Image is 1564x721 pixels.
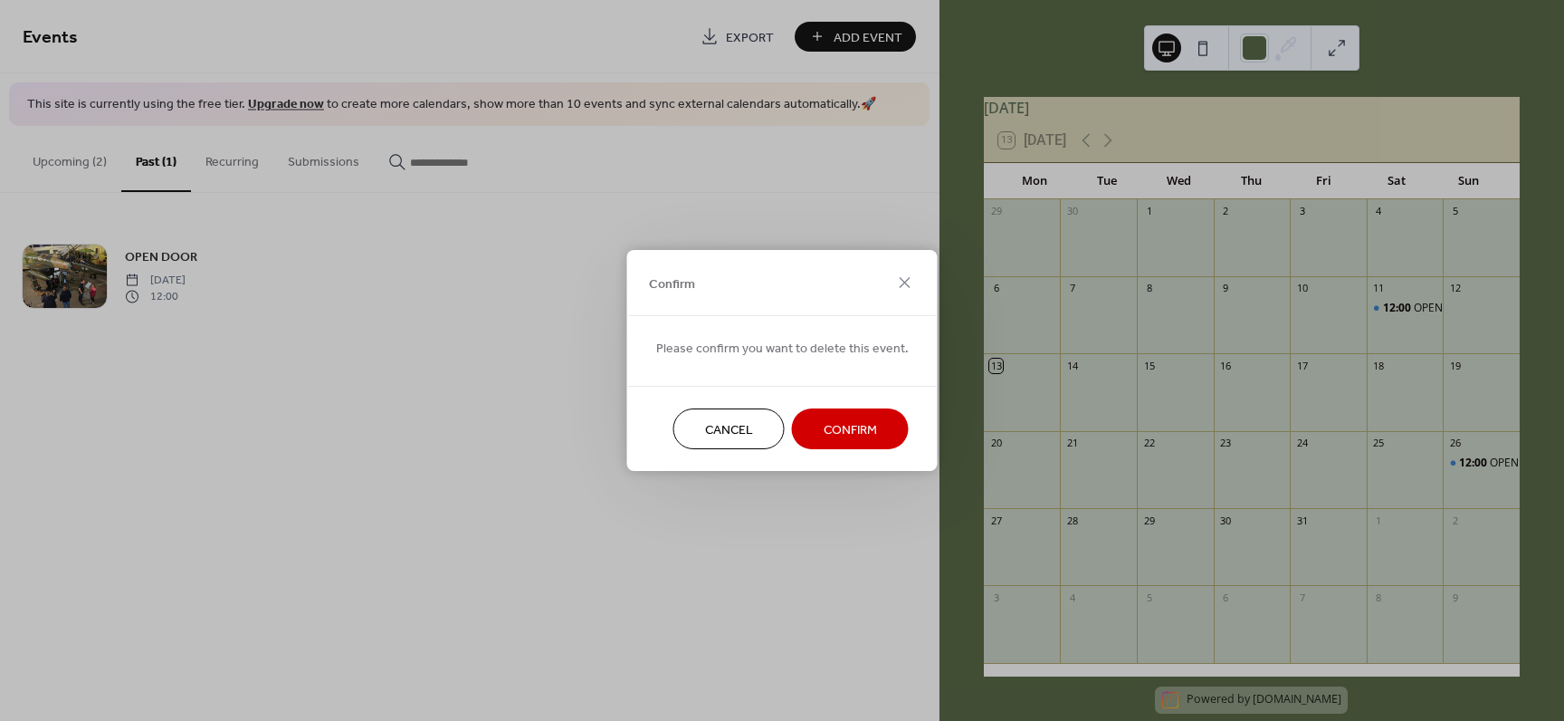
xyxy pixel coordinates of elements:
[792,409,909,449] button: Confirm
[705,421,753,440] span: Cancel
[656,340,909,359] span: Please confirm you want to delete this event.
[673,409,785,449] button: Cancel
[649,274,695,293] span: Confirm
[824,421,877,440] span: Confirm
